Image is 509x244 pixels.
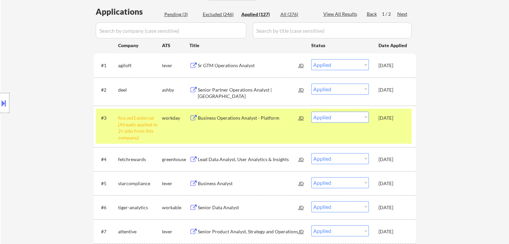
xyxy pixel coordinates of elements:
div: Senior Partner Operations Analyst | [GEOGRAPHIC_DATA] [198,87,299,100]
div: [DATE] [378,156,408,163]
div: [DATE] [378,115,408,121]
div: Status [311,39,369,51]
div: workday [162,115,189,121]
div: fico.wd1.external [Already applied to 2+ jobs from this company] [118,115,162,141]
div: Lead Data Analyst, User Analytics & Insights [198,156,299,163]
div: Back [367,11,377,17]
div: Company [118,42,162,49]
div: agiloft [118,62,162,69]
div: lever [162,62,189,69]
div: [DATE] [378,87,408,93]
div: View All Results [323,11,359,17]
div: [DATE] [378,180,408,187]
div: greenhouse [162,156,189,163]
div: JD [298,59,305,71]
div: Excluded (246) [203,11,236,18]
div: deel [118,87,162,93]
div: Applied (127) [241,11,275,18]
div: ATS [162,42,189,49]
div: JD [298,112,305,124]
div: Business Analyst [198,180,299,187]
input: Search by title (case sensitive) [253,22,412,38]
div: Sr GTM Operations Analyst [198,62,299,69]
div: lever [162,180,189,187]
div: JD [298,177,305,189]
div: #7 [101,228,113,235]
div: Senior Data Analyst [198,204,299,211]
div: Applications [96,8,162,16]
div: All (376) [280,11,314,18]
div: 1 / 2 [382,11,397,17]
div: [DATE] [378,228,408,235]
div: attentive [118,228,162,235]
div: #6 [101,204,113,211]
div: ashby [162,87,189,93]
div: starcompliance [118,180,162,187]
div: Title [189,42,305,49]
div: JD [298,84,305,96]
div: JD [298,153,305,165]
div: Date Applied [378,42,408,49]
div: tiger-analytics [118,204,162,211]
div: JD [298,201,305,213]
div: Senior Product Analyst, Strategy and Operations [198,228,299,235]
div: fetchrewards [118,156,162,163]
div: JD [298,225,305,237]
div: lever [162,228,189,235]
div: Pending (3) [164,11,198,18]
div: [DATE] [378,204,408,211]
div: Next [397,11,408,17]
input: Search by company (case sensitive) [96,22,246,38]
div: Business Operations Analyst - Platform [198,115,299,121]
div: [DATE] [378,62,408,69]
div: workable [162,204,189,211]
div: #5 [101,180,113,187]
